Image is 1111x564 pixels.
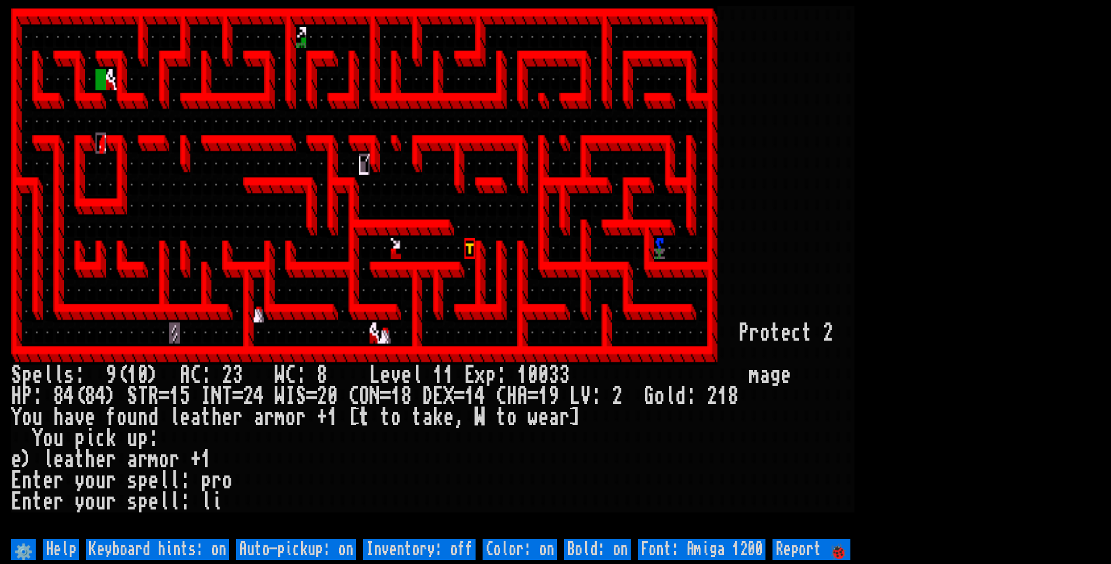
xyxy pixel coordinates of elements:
div: 1 [717,386,728,407]
div: = [233,386,243,407]
div: p [138,470,148,491]
div: a [549,407,559,428]
div: a [760,365,770,386]
div: r [138,449,148,470]
div: ( [74,386,85,407]
div: u [53,428,64,449]
div: 1 [464,386,475,407]
div: I [285,386,296,407]
div: s [64,365,74,386]
div: s [127,491,138,512]
div: v [391,365,401,386]
div: a [190,407,201,428]
div: o [654,386,665,407]
div: n [138,407,148,428]
div: S [296,386,306,407]
div: v [74,407,85,428]
div: e [443,407,454,428]
div: e [148,491,159,512]
div: o [85,491,95,512]
div: a [127,449,138,470]
div: x [475,365,486,386]
div: e [43,491,53,512]
div: E [433,386,443,407]
div: T [138,386,148,407]
div: d [148,407,159,428]
div: 1 [443,365,454,386]
div: N [370,386,380,407]
input: Help [43,539,79,560]
div: ) [106,386,117,407]
div: p [138,428,148,449]
div: o [760,322,770,344]
div: R [148,386,159,407]
div: k [433,407,443,428]
div: o [391,407,401,428]
div: r [559,407,570,428]
div: = [528,386,538,407]
div: r [106,470,117,491]
div: P [22,386,32,407]
div: c [95,428,106,449]
div: = [380,386,391,407]
div: h [85,449,95,470]
div: e [781,322,791,344]
div: u [32,407,43,428]
div: e [180,407,190,428]
div: c [791,322,802,344]
div: t [359,407,370,428]
div: 8 [317,365,327,386]
div: : [201,365,211,386]
div: e [11,449,22,470]
div: : [74,365,85,386]
div: h [53,407,64,428]
input: Auto-pickup: on [236,539,356,560]
input: Font: Amiga 1200 [638,539,765,560]
div: t [412,407,422,428]
div: ) [148,365,159,386]
div: : [32,386,43,407]
div: 0 [538,365,549,386]
div: 2 [612,386,623,407]
div: l [43,365,53,386]
div: m [749,365,760,386]
div: t [32,470,43,491]
div: 8 [85,386,95,407]
div: e [95,449,106,470]
div: L [370,365,380,386]
div: p [22,365,32,386]
div: = [454,386,464,407]
div: H [11,386,22,407]
div: o [507,407,517,428]
div: I [201,386,211,407]
div: a [254,407,264,428]
div: a [422,407,433,428]
div: G [644,386,654,407]
div: C [285,365,296,386]
input: Inventory: off [363,539,476,560]
div: d [675,386,686,407]
div: 1 [433,365,443,386]
div: a [64,449,74,470]
div: : [180,491,190,512]
div: A [517,386,528,407]
div: t [496,407,507,428]
div: ] [570,407,580,428]
div: r [106,449,117,470]
div: Y [11,407,22,428]
input: Bold: on [564,539,631,560]
div: 1 [391,386,401,407]
div: r [296,407,306,428]
div: 9 [106,365,117,386]
div: 4 [64,386,74,407]
div: l [53,365,64,386]
div: e [781,365,791,386]
input: Report 🐞 [772,539,850,560]
div: ) [22,449,32,470]
div: 3 [559,365,570,386]
div: r [53,470,64,491]
div: 8 [53,386,64,407]
div: P [739,322,749,344]
div: 2 [222,365,233,386]
div: y [74,470,85,491]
